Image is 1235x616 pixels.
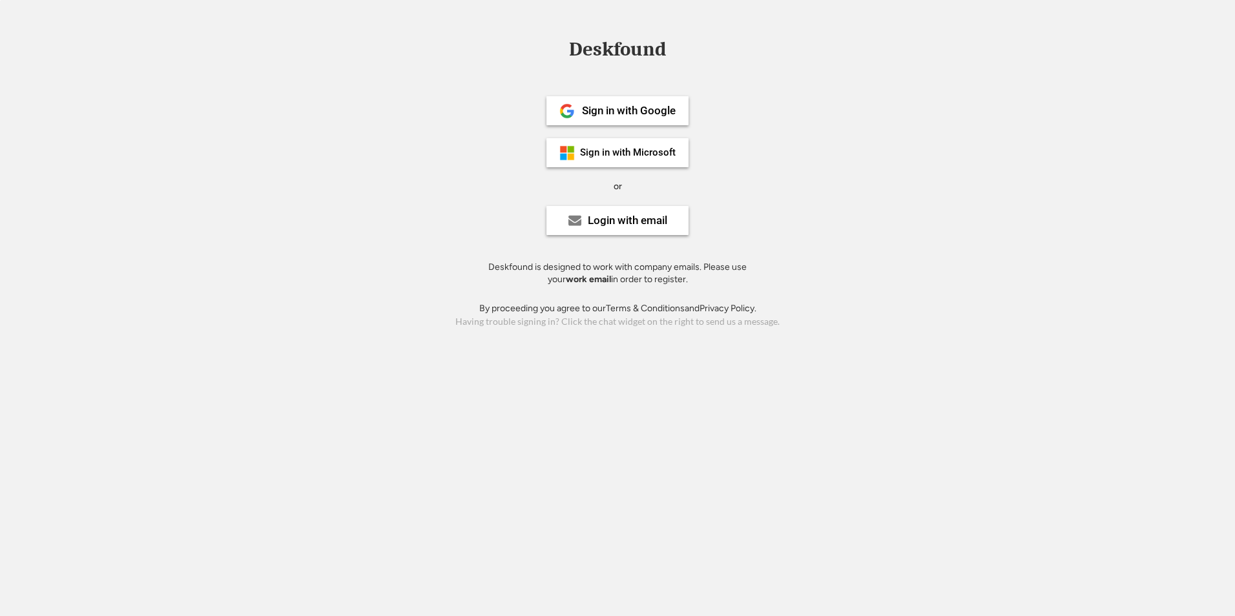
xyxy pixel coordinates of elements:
[582,105,676,116] div: Sign in with Google
[580,148,676,158] div: Sign in with Microsoft
[606,303,685,314] a: Terms & Conditions
[588,215,667,226] div: Login with email
[563,39,672,59] div: Deskfound
[559,103,575,119] img: 1024px-Google__G__Logo.svg.png
[700,303,756,314] a: Privacy Policy.
[614,180,622,193] div: or
[479,302,756,315] div: By proceeding you agree to our and
[472,261,763,286] div: Deskfound is designed to work with company emails. Please use your in order to register.
[559,145,575,161] img: ms-symbollockup_mssymbol_19.png
[566,274,611,285] strong: work email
